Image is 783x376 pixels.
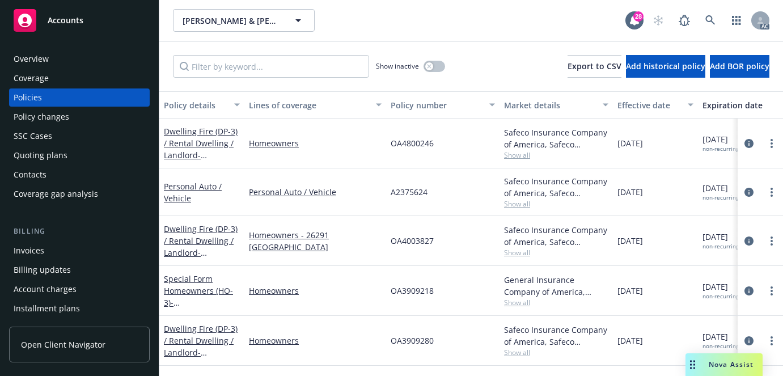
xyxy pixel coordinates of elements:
[702,343,739,350] div: non-recurring
[626,61,705,71] span: Add historical policy
[626,55,705,78] button: Add historical policy
[9,261,150,279] a: Billing updates
[504,348,608,357] span: Show all
[9,69,150,87] a: Coverage
[617,335,643,347] span: [DATE]
[504,224,608,248] div: Safeco Insurance Company of America, Safeco Insurance (Liberty Mutual)
[249,285,382,297] a: Homeowners
[699,9,722,32] a: Search
[173,55,369,78] input: Filter by keyword...
[613,91,698,119] button: Effective date
[249,186,382,198] a: Personal Auto / Vehicle
[633,11,644,22] div: 28
[9,166,150,184] a: Contacts
[9,299,150,318] a: Installment plans
[173,9,315,32] button: [PERSON_NAME] & [PERSON_NAME]
[249,229,382,253] a: Homeowners - 26291 [GEOGRAPHIC_DATA]
[164,273,236,320] a: Special Form Homeowners (HO-3)
[765,334,778,348] a: more
[14,185,98,203] div: Coverage gap analysis
[249,335,382,347] a: Homeowners
[742,284,756,298] a: circleInformation
[702,145,739,153] div: non-recurring
[685,353,700,376] div: Drag to move
[164,150,236,172] span: - [STREET_ADDRESS]
[765,137,778,150] a: more
[391,186,428,198] span: A2375624
[617,99,681,111] div: Effective date
[391,235,434,247] span: OA4003827
[742,137,756,150] a: circleInformation
[14,127,52,145] div: SSC Cases
[504,248,608,257] span: Show all
[9,226,150,237] div: Billing
[617,137,643,149] span: [DATE]
[742,334,756,348] a: circleInformation
[765,234,778,248] a: more
[504,298,608,307] span: Show all
[504,126,608,150] div: Safeco Insurance Company of America, Safeco Insurance (Liberty Mutual)
[14,146,67,164] div: Quoting plans
[376,61,419,71] span: Show inactive
[702,99,777,111] div: Expiration date
[568,55,621,78] button: Export to CSV
[617,285,643,297] span: [DATE]
[249,99,369,111] div: Lines of coverage
[164,126,238,172] a: Dwelling Fire (DP-3) / Rental Dwelling / Landlord
[617,235,643,247] span: [DATE]
[9,88,150,107] a: Policies
[702,194,739,201] div: non-recurring
[9,50,150,68] a: Overview
[244,91,386,119] button: Lines of coverage
[765,185,778,199] a: more
[765,284,778,298] a: more
[702,293,739,300] div: non-recurring
[21,339,105,350] span: Open Client Navigator
[164,181,222,204] a: Personal Auto / Vehicle
[647,9,670,32] a: Start snowing
[504,150,608,160] span: Show all
[391,335,434,347] span: OA3909280
[9,146,150,164] a: Quoting plans
[14,299,80,318] div: Installment plans
[702,243,739,250] div: non-recurring
[164,247,236,270] span: - [STREET_ADDRESS]
[702,231,739,250] span: [DATE]
[164,323,238,370] a: Dwelling Fire (DP-3) / Rental Dwelling / Landlord
[725,9,748,32] a: Switch app
[702,133,739,153] span: [DATE]
[504,274,608,298] div: General Insurance Company of America, Safeco Insurance
[685,353,763,376] button: Nova Assist
[159,91,244,119] button: Policy details
[391,137,434,149] span: OA4800246
[504,99,596,111] div: Market details
[48,16,83,25] span: Accounts
[14,88,42,107] div: Policies
[183,15,281,27] span: [PERSON_NAME] & [PERSON_NAME]
[742,185,756,199] a: circleInformation
[709,360,754,369] span: Nova Assist
[14,50,49,68] div: Overview
[710,61,769,71] span: Add BOR policy
[164,347,236,370] span: - [STREET_ADDRESS]
[249,137,382,149] a: Homeowners
[710,55,769,78] button: Add BOR policy
[504,199,608,209] span: Show all
[14,69,49,87] div: Coverage
[391,99,483,111] div: Policy number
[9,127,150,145] a: SSC Cases
[500,91,613,119] button: Market details
[702,281,739,300] span: [DATE]
[9,185,150,203] a: Coverage gap analysis
[9,280,150,298] a: Account charges
[702,182,739,201] span: [DATE]
[386,91,500,119] button: Policy number
[164,223,238,270] a: Dwelling Fire (DP-3) / Rental Dwelling / Landlord
[673,9,696,32] a: Report a Bug
[617,186,643,198] span: [DATE]
[702,331,739,350] span: [DATE]
[742,234,756,248] a: circleInformation
[14,242,44,260] div: Invoices
[9,242,150,260] a: Invoices
[14,108,69,126] div: Policy changes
